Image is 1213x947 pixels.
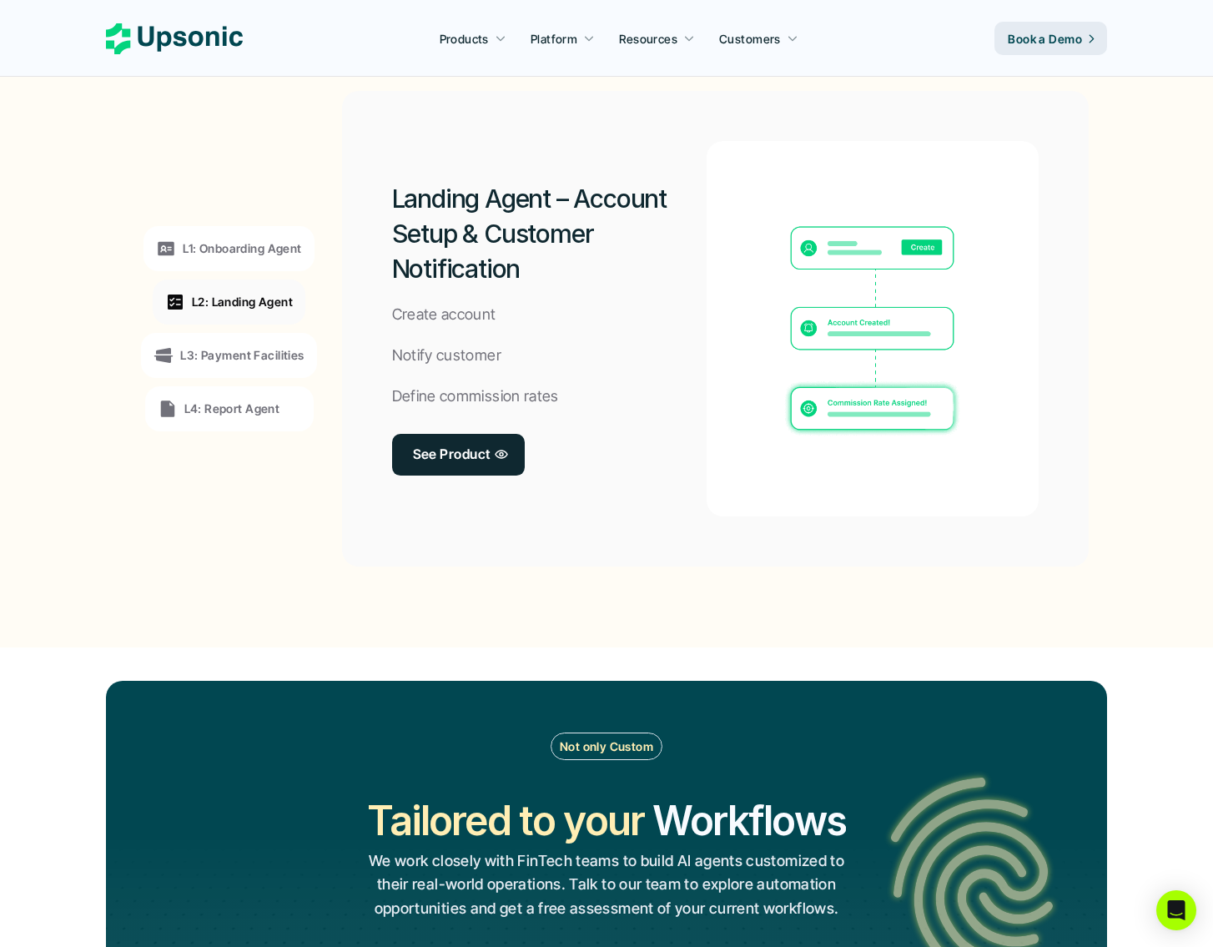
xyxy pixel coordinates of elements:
[531,30,577,48] p: Platform
[652,793,846,849] h2: Workflows
[392,344,501,368] p: Notify customer
[440,30,489,48] p: Products
[392,303,496,327] p: Create account
[367,793,643,849] h2: Tailored to your
[392,181,707,286] h2: Landing Agent – Account Setup & Customer Notification
[392,385,559,409] p: Define commission rates
[1156,890,1196,930] div: Open Intercom Messenger
[413,442,491,466] p: See Product
[994,22,1107,55] a: Book a Demo
[719,30,781,48] p: Customers
[619,30,677,48] p: Resources
[192,293,293,310] p: L2: Landing Agent
[430,23,516,53] a: Products
[367,849,845,921] p: We work closely with FinTech teams to build AI agents customized to their real-world operations. ...
[560,738,653,755] p: Not only Custom
[183,239,301,257] p: L1: Onboarding Agent
[184,400,280,417] p: L4: Report Agent
[180,346,304,364] p: L3: Payment Facilities
[392,434,525,476] a: See Product
[1008,30,1082,48] p: Book a Demo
